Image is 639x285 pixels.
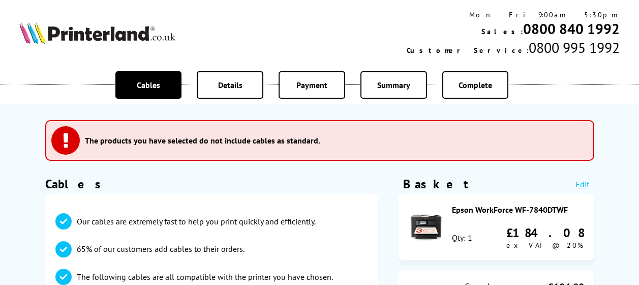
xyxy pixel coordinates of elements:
[506,241,583,250] span: ex VAT @ 20%
[45,176,378,192] h1: Cables
[452,233,472,243] div: Qty: 1
[403,176,469,192] div: Basket
[481,27,523,36] span: Sales:
[408,209,444,244] img: Epson WorkForce WF-7840DTWF
[459,80,492,90] span: Complete
[296,80,327,90] span: Payment
[218,80,242,90] span: Details
[377,80,410,90] span: Summary
[506,225,584,241] div: £184.08
[77,216,316,227] p: Our cables are extremely fast to help you print quickly and efficiently.
[407,10,620,19] div: Mon - Fri 9:00am - 5:30pm
[77,243,245,254] p: 65% of our customers add cables to their orders.
[19,21,175,43] img: Printerland Logo
[575,179,589,189] a: Edit
[77,271,333,282] p: The following cables are all compatible with the printer you have chosen.
[407,46,529,55] span: Customer Service:
[85,135,320,146] h3: The products you have selected do not include cables as standard.
[137,80,160,90] span: Cables
[452,205,584,215] div: Epson WorkForce WF-7840DTWF
[523,19,620,38] a: 0800 840 1992
[529,38,620,57] span: 0800 995 1992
